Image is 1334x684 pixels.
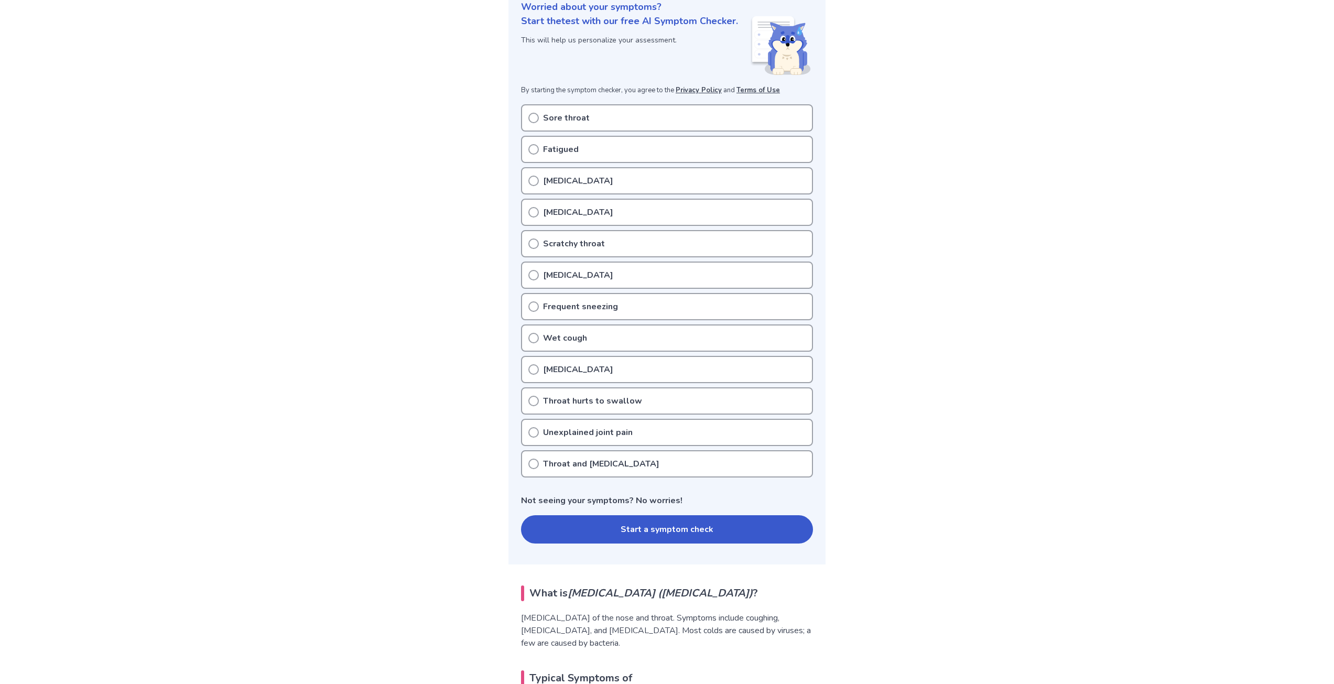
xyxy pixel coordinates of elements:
[543,206,613,219] p: [MEDICAL_DATA]
[543,426,633,439] p: Unexplained joint pain
[543,332,587,344] p: Wet cough
[736,85,780,95] a: Terms of Use
[521,612,813,649] p: [MEDICAL_DATA] of the nose and throat. Symptoms include coughing, [MEDICAL_DATA], and [MEDICAL_DA...
[543,112,590,124] p: Sore throat
[543,458,659,470] p: Throat and [MEDICAL_DATA]
[521,494,813,507] p: Not seeing your symptoms? No worries!
[543,300,618,313] p: Frequent sneezing
[521,35,738,46] p: This will help us personalize your assessment.
[521,585,813,601] h2: What is ?
[543,143,579,156] p: Fatigued
[543,363,613,376] p: [MEDICAL_DATA]
[750,16,811,75] img: Shiba
[543,175,613,187] p: [MEDICAL_DATA]
[521,14,738,28] p: Start the test with our free AI Symptom Checker.
[543,269,613,281] p: [MEDICAL_DATA]
[568,586,753,600] em: [MEDICAL_DATA] ([MEDICAL_DATA])
[521,85,813,96] p: By starting the symptom checker, you agree to the and
[676,85,722,95] a: Privacy Policy
[543,395,642,407] p: Throat hurts to swallow
[521,515,813,544] button: Start a symptom check
[543,237,605,250] p: Scratchy throat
